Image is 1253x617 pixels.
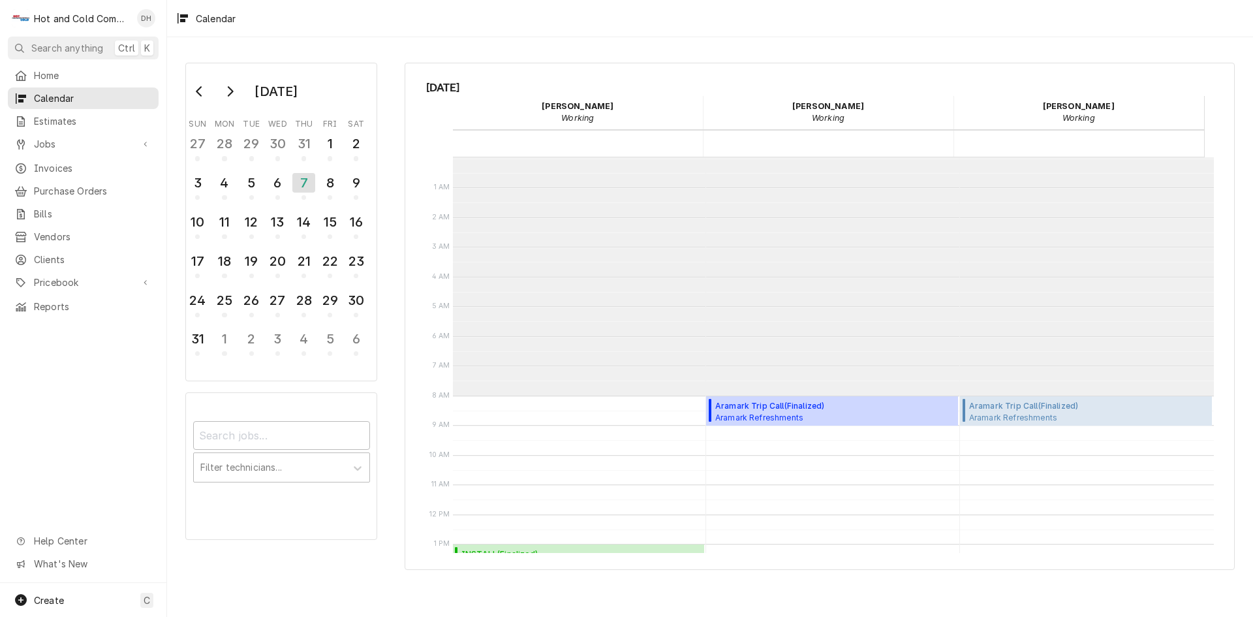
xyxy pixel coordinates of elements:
[453,96,704,129] div: Daryl Harris - Working
[187,251,208,271] div: 17
[211,114,238,130] th: Monday
[969,400,1109,412] span: Aramark Trip Call ( Finalized )
[34,184,152,198] span: Purchase Orders
[8,110,159,132] a: Estimates
[34,230,152,244] span: Vendors
[214,291,234,310] div: 25
[343,114,369,130] th: Saturday
[426,79,1214,96] span: [DATE]
[34,207,152,221] span: Bills
[320,329,340,349] div: 5
[320,212,340,232] div: 15
[34,253,152,266] span: Clients
[429,212,454,223] span: 2 AM
[8,37,159,59] button: Search anythingCtrlK
[268,291,288,310] div: 27
[453,545,705,575] div: [Service] INSTALL Barnsley Resort Rice House / 597 Barnsley Gardens Rd NW, Adairsville, GA 30103 ...
[193,421,370,450] input: Search jobs...
[12,9,30,27] div: H
[268,134,288,153] div: 30
[8,530,159,552] a: Go to Help Center
[429,360,454,371] span: 7 AM
[429,390,454,401] span: 8 AM
[34,534,151,548] span: Help Center
[214,251,234,271] div: 18
[238,114,264,130] th: Tuesday
[31,41,103,55] span: Search anything
[214,134,234,153] div: 28
[320,291,340,310] div: 29
[187,291,208,310] div: 24
[34,276,132,289] span: Pricebook
[34,69,152,82] span: Home
[346,134,366,153] div: 2
[294,212,314,232] div: 14
[969,412,1109,422] span: Aramark Refreshments SHOP REPAIR / [STREET_ADDRESS]
[250,80,302,103] div: [DATE]
[8,296,159,317] a: Reports
[294,329,314,349] div: 4
[241,291,262,310] div: 26
[185,392,377,540] div: Calendar Filters
[1043,101,1115,111] strong: [PERSON_NAME]
[34,137,132,151] span: Jobs
[8,203,159,225] a: Bills
[812,113,844,123] em: Working
[268,251,288,271] div: 20
[241,329,262,349] div: 2
[137,9,155,27] div: DH
[214,212,234,232] div: 11
[8,180,159,202] a: Purchase Orders
[429,272,454,282] span: 4 AM
[429,420,454,430] span: 9 AM
[960,396,1212,426] div: Aramark Trip Call(Finalized)Aramark RefreshmentsSHOP REPAIR / [STREET_ADDRESS]
[294,134,314,153] div: 31
[8,133,159,155] a: Go to Jobs
[715,400,855,412] span: Aramark Trip Call ( Finalized )
[144,593,150,607] span: C
[703,96,953,129] div: David Harris - Working
[953,96,1204,129] div: Jason Thomason - Working
[34,114,152,128] span: Estimates
[346,329,366,349] div: 6
[268,329,288,349] div: 3
[346,291,366,310] div: 30
[405,63,1235,570] div: Calendar Calendar
[431,182,454,193] span: 1 AM
[144,41,150,55] span: K
[542,101,613,111] strong: [PERSON_NAME]
[34,161,152,175] span: Invoices
[320,173,340,193] div: 8
[292,173,315,193] div: 7
[428,479,454,490] span: 11 AM
[217,81,243,102] button: Go to next month
[706,396,958,426] div: [Service] Aramark Trip Call Aramark Refreshments SHOP REPAIR / 2700 Hickory Grove Rd NW suite2, A...
[187,81,213,102] button: Go to previous month
[291,114,317,130] th: Thursday
[8,87,159,109] a: Calendar
[187,329,208,349] div: 31
[214,329,234,349] div: 1
[561,113,594,123] em: Working
[294,251,314,271] div: 21
[453,545,705,575] div: INSTALL(Finalized)[GEOGRAPHIC_DATA][GEOGRAPHIC_DATA] / [STREET_ADDRESS]
[429,301,454,311] span: 5 AM
[8,157,159,179] a: Invoices
[8,249,159,270] a: Clients
[429,331,454,341] span: 6 AM
[960,396,1212,426] div: [Service] Aramark Trip Call Aramark Refreshments SHOP REPAIR / 2700 Hickory Grove Rd NW suite2, A...
[241,251,262,271] div: 19
[320,134,340,153] div: 1
[429,242,454,252] span: 3 AM
[264,114,290,130] th: Wednesday
[187,173,208,193] div: 3
[8,272,159,293] a: Go to Pricebook
[241,134,262,153] div: 29
[346,251,366,271] div: 23
[193,409,370,496] div: Calendar Filters
[426,450,454,460] span: 10 AM
[1062,113,1095,123] em: Working
[294,291,314,310] div: 28
[34,557,151,571] span: What's New
[431,539,454,549] span: 1 PM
